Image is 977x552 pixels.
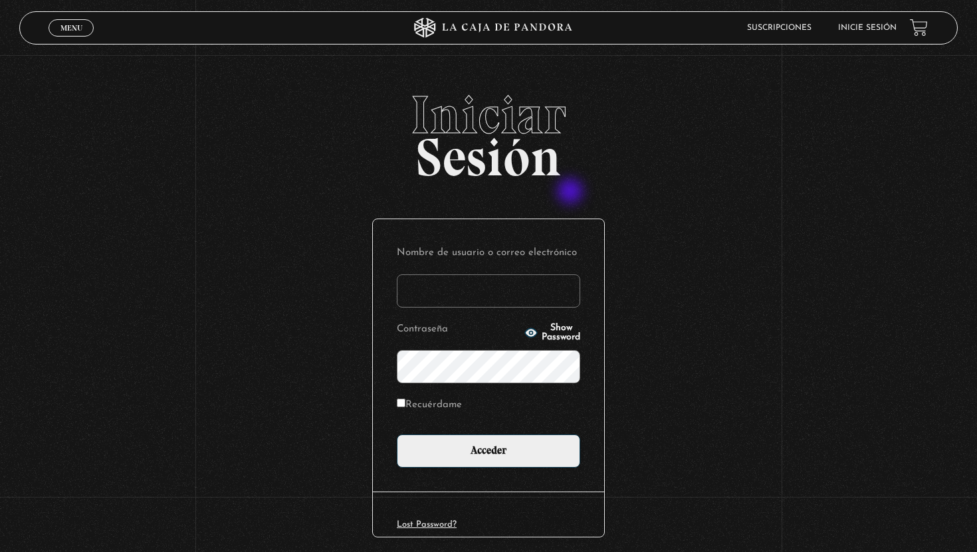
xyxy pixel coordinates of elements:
[397,434,580,468] input: Acceder
[397,395,462,416] label: Recuérdame
[910,19,928,37] a: View your shopping cart
[747,24,812,32] a: Suscripciones
[524,323,580,342] button: Show Password
[60,24,82,32] span: Menu
[397,520,457,529] a: Lost Password?
[397,399,405,407] input: Recuérdame
[19,88,957,173] h2: Sesión
[397,320,520,340] label: Contraseña
[19,88,957,141] span: Iniciar
[56,35,87,44] span: Cerrar
[838,24,897,32] a: Inicie sesión
[397,243,580,264] label: Nombre de usuario o correo electrónico
[542,323,580,342] span: Show Password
